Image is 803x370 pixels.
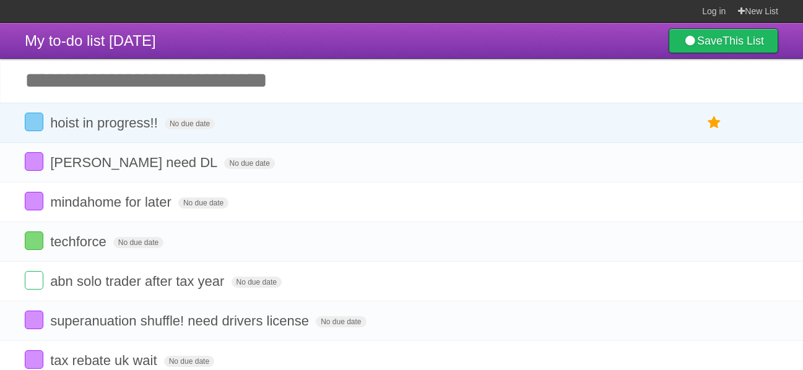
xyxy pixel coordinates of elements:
span: No due date [178,197,228,209]
label: Done [25,192,43,210]
label: Star task [703,271,726,291]
label: Star task [703,311,726,331]
label: Done [25,350,43,369]
span: No due date [165,118,215,129]
span: tax rebate uk wait [50,353,160,368]
span: mindahome for later [50,194,175,210]
span: No due date [113,237,163,248]
span: superanuation shuffle! need drivers license [50,313,312,329]
span: hoist in progress!! [50,115,161,131]
span: No due date [316,316,366,327]
label: Star task [703,152,726,173]
span: No due date [164,356,214,367]
span: No due date [232,277,282,288]
label: Star task [703,113,726,133]
span: [PERSON_NAME] need DL [50,155,220,170]
label: Done [25,152,43,171]
label: Done [25,271,43,290]
span: My to-do list [DATE] [25,32,156,49]
a: SaveThis List [669,28,778,53]
label: Done [25,113,43,131]
span: techforce [50,234,110,249]
label: Star task [703,192,726,212]
span: No due date [224,158,274,169]
b: This List [723,35,764,47]
span: abn solo trader after tax year [50,273,227,289]
label: Done [25,311,43,329]
label: Done [25,231,43,250]
label: Star task [703,231,726,252]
